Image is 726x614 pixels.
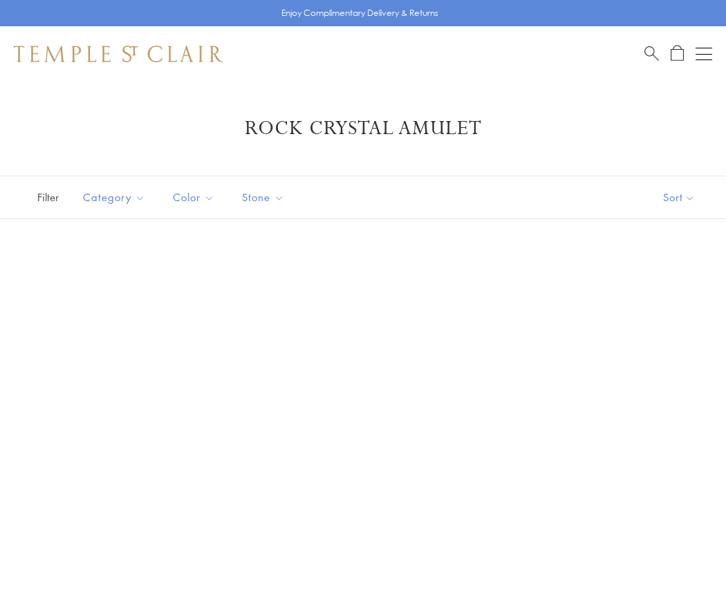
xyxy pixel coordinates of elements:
[73,182,156,213] button: Category
[235,189,295,206] span: Stone
[162,182,225,213] button: Color
[14,46,223,62] img: Temple St. Clair
[35,116,691,141] h1: Rock Crystal Amulet
[281,6,438,20] p: Enjoy Complimentary Delivery & Returns
[166,189,225,206] span: Color
[632,176,726,218] button: Show sort by
[232,182,295,213] button: Stone
[671,45,684,62] a: Open Shopping Bag
[696,46,712,62] button: Open navigation
[644,45,659,62] a: Search
[76,189,156,206] span: Category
